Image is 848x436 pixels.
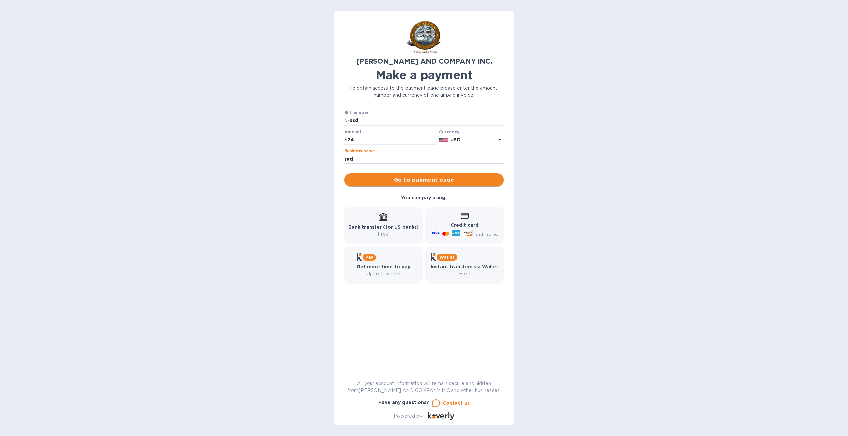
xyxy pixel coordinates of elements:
[344,117,350,124] p: №
[344,130,361,134] label: Amount
[350,176,498,184] span: Go to payment page
[394,413,422,420] p: Powered by
[344,380,504,394] p: All your account information will remain secure and hidden from [PERSON_NAME] AND COMPANY INC. an...
[347,135,436,145] input: 0.00
[348,224,419,230] b: Bank transfer (for US banks)
[344,173,504,186] button: Go to payment page
[357,270,411,277] p: Up to 12 weeks
[439,129,460,134] b: Currency
[344,68,504,82] h1: Make a payment
[431,264,498,269] b: Instant transfers via Wallet
[439,138,448,142] img: USD
[344,154,504,164] input: Enter business name
[344,136,347,143] p: $
[357,264,411,269] b: Get more time to pay
[350,116,504,126] input: Enter bill number
[401,195,447,200] b: You can pay using:
[450,137,460,142] b: USD
[443,400,470,406] u: Contact us
[439,255,455,260] b: Wallet
[451,222,478,228] b: Credit card
[344,149,375,153] label: Business name
[378,400,429,405] b: Have any questions?
[365,255,373,260] b: Pay
[348,231,419,238] p: Free
[475,232,499,237] span: and more...
[431,270,498,277] p: Free
[344,111,368,115] label: Bill number
[356,57,492,65] b: [PERSON_NAME] AND COMPANY INC.
[344,85,504,99] p: To obtain access to the payment page please enter the amount, number and currency of one unpaid i...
